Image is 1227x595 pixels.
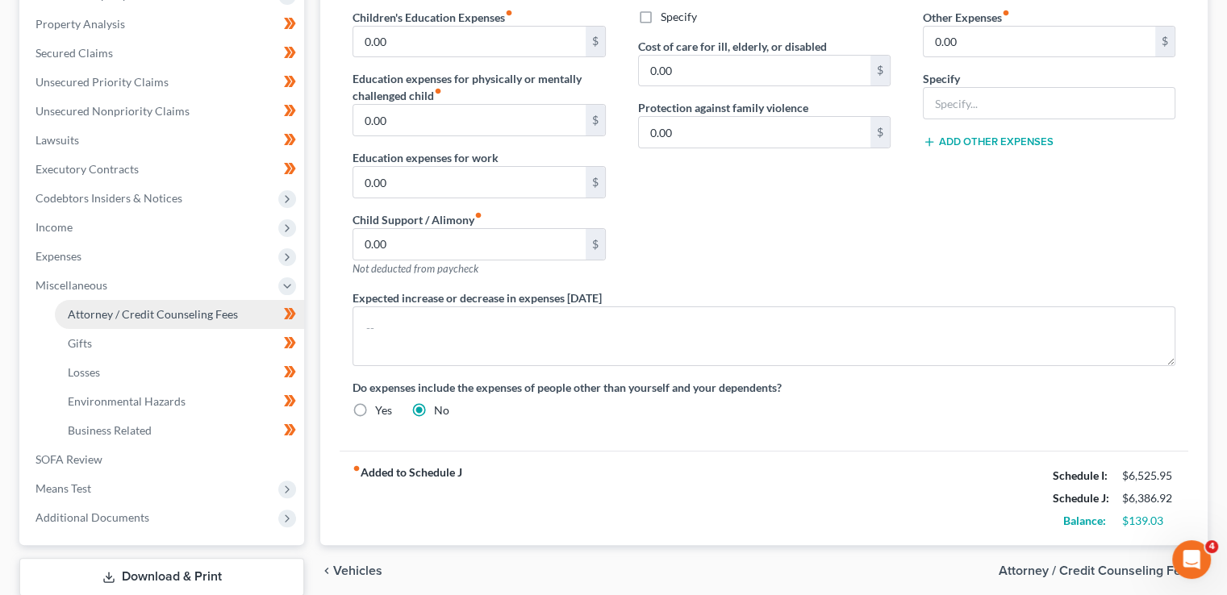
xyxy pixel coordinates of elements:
a: SOFA Review [23,445,304,474]
div: $ [1155,27,1175,57]
span: Codebtors Insiders & Notices [35,191,182,205]
a: Unsecured Nonpriority Claims [23,97,304,126]
label: Children's Education Expenses [353,9,513,26]
span: Income [35,220,73,234]
span: Property Analysis [35,17,125,31]
div: $ [586,105,605,135]
a: Attorney / Credit Counseling Fees [55,300,304,329]
span: Lawsuits [35,133,79,147]
label: Specify [923,70,960,87]
input: -- [924,27,1155,57]
span: Miscellaneous [35,278,107,292]
button: chevron_left Vehicles [320,564,382,577]
button: Attorney / Credit Counseling Fees chevron_right [999,564,1208,577]
input: -- [353,27,585,57]
span: Business Related [68,423,152,437]
label: Expected increase or decrease in expenses [DATE] [353,289,602,306]
i: chevron_left [320,564,333,577]
a: Unsecured Priority Claims [23,68,304,97]
a: Secured Claims [23,39,304,68]
input: -- [639,56,870,86]
span: Gifts [68,336,92,350]
span: Vehicles [333,564,382,577]
label: Education expenses for physically or mentally challenged child [353,70,605,104]
input: -- [353,105,585,135]
span: Attorney / Credit Counseling Fees [999,564,1195,577]
label: No [434,402,449,418]
a: Lawsuits [23,126,304,155]
span: Additional Documents [35,510,149,524]
span: Environmental Hazards [68,394,186,408]
span: Attorney / Credit Counseling Fees [68,307,238,321]
a: Environmental Hazards [55,387,304,416]
a: Executory Contracts [23,155,304,184]
button: Add Other Expenses [923,135,1054,148]
label: Yes [375,402,392,418]
div: $ [586,27,605,57]
label: Do expenses include the expenses of people other than yourself and your dependents? [353,379,1175,396]
div: $6,525.95 [1122,468,1175,484]
input: -- [353,229,585,260]
input: -- [353,167,585,198]
label: Education expenses for work [353,149,499,166]
strong: Balance: [1063,514,1106,527]
span: Secured Claims [35,46,113,60]
span: Executory Contracts [35,162,139,176]
strong: Schedule J: [1053,491,1109,505]
input: -- [639,117,870,148]
div: $139.03 [1122,513,1175,529]
i: fiber_manual_record [505,9,513,17]
div: $6,386.92 [1122,490,1175,506]
label: Specify [661,9,697,25]
span: Means Test [35,481,91,495]
strong: Schedule I: [1053,468,1108,482]
input: Specify... [924,88,1175,119]
span: Not deducted from paycheck [353,262,478,275]
span: Unsecured Priority Claims [35,75,169,89]
i: fiber_manual_record [434,87,442,95]
a: Property Analysis [23,10,304,39]
i: fiber_manual_record [474,211,482,219]
strong: Added to Schedule J [353,464,462,532]
label: Other Expenses [923,9,1010,26]
i: fiber_manual_record [1002,9,1010,17]
div: $ [586,167,605,198]
label: Cost of care for ill, elderly, or disabled [638,38,827,55]
span: SOFA Review [35,452,102,466]
span: Unsecured Nonpriority Claims [35,104,190,118]
span: 4 [1205,540,1218,553]
span: Expenses [35,249,81,263]
a: Losses [55,358,304,387]
a: Business Related [55,416,304,445]
div: $ [586,229,605,260]
div: $ [870,117,890,148]
i: fiber_manual_record [353,464,361,472]
a: Gifts [55,329,304,358]
label: Protection against family violence [638,99,808,116]
label: Child Support / Alimony [353,211,482,228]
iframe: Intercom live chat [1172,540,1211,579]
div: $ [870,56,890,86]
span: Losses [68,365,100,379]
